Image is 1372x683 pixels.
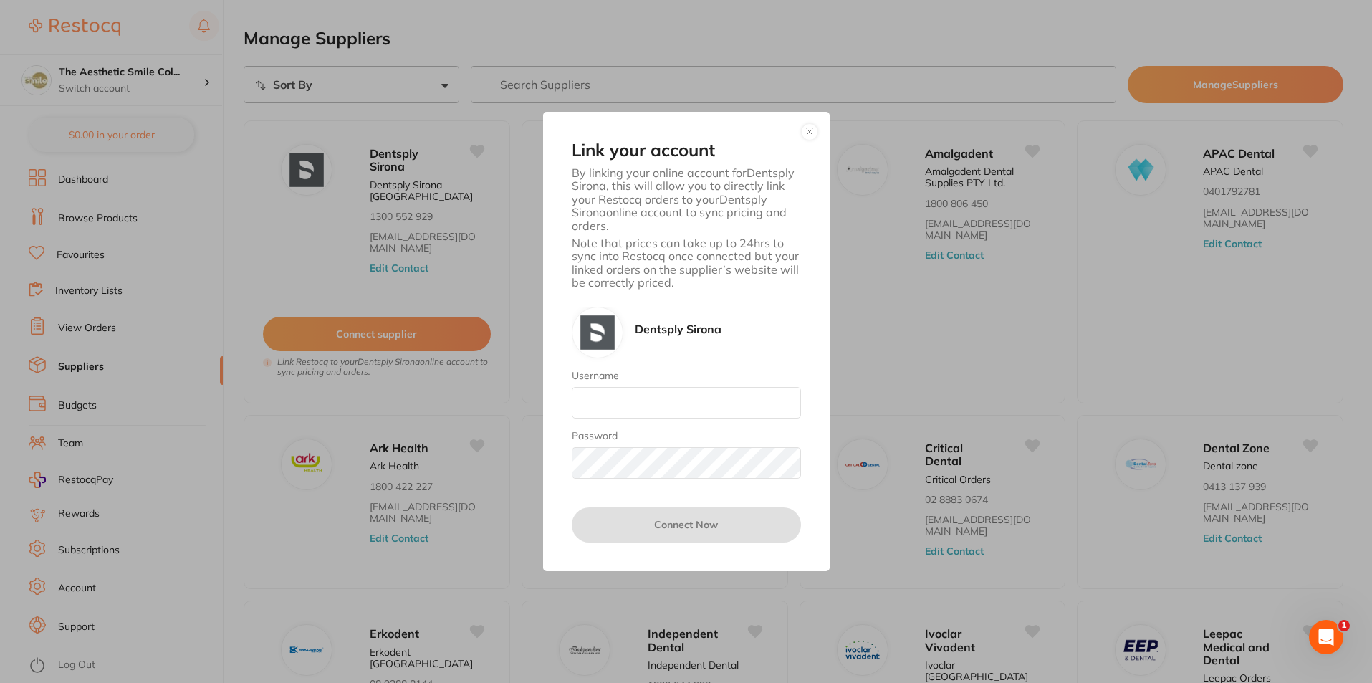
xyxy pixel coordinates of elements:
[572,430,801,441] label: Password
[572,140,801,161] h2: Link your account
[572,507,801,542] button: Connect Now
[635,323,721,335] p: Dentsply Sirona
[572,370,801,381] label: Username
[1309,620,1343,654] iframe: Intercom live chat
[580,315,615,350] img: Dentsply Sirona
[1338,620,1350,631] span: 1
[572,166,801,232] p: By linking your online account for Dentsply Sirona , this will allow you to directly link your Re...
[572,237,801,290] p: Note that prices can take up to 24hrs to sync into Restocq once connected but your linked orders ...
